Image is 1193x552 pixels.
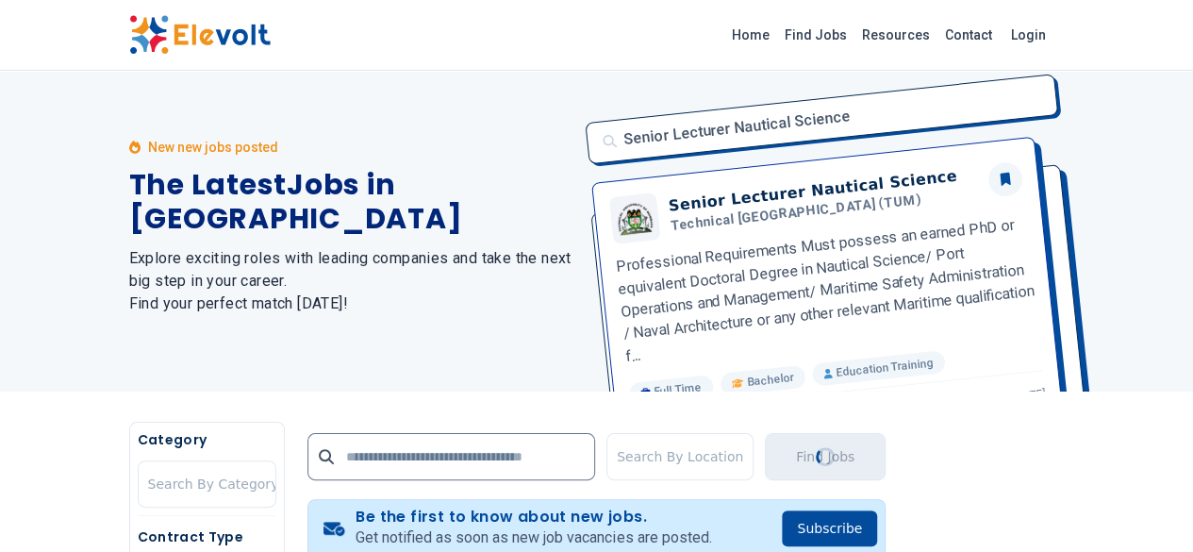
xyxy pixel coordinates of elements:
[724,20,777,50] a: Home
[765,433,886,480] button: Find JobsLoading...
[854,20,937,50] a: Resources
[937,20,1000,50] a: Contact
[148,138,278,157] p: New new jobs posted
[129,15,271,55] img: Elevolt
[777,20,854,50] a: Find Jobs
[782,510,877,546] button: Subscribe
[814,445,837,469] div: Loading...
[356,508,711,527] h4: Be the first to know about new jobs.
[138,430,276,449] h5: Category
[129,247,574,315] h2: Explore exciting roles with leading companies and take the next big step in your career. Find you...
[138,527,276,546] h5: Contract Type
[129,168,574,236] h1: The Latest Jobs in [GEOGRAPHIC_DATA]
[1000,16,1057,54] a: Login
[356,527,711,549] p: Get notified as soon as new job vacancies are posted.
[1099,461,1193,552] iframe: Chat Widget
